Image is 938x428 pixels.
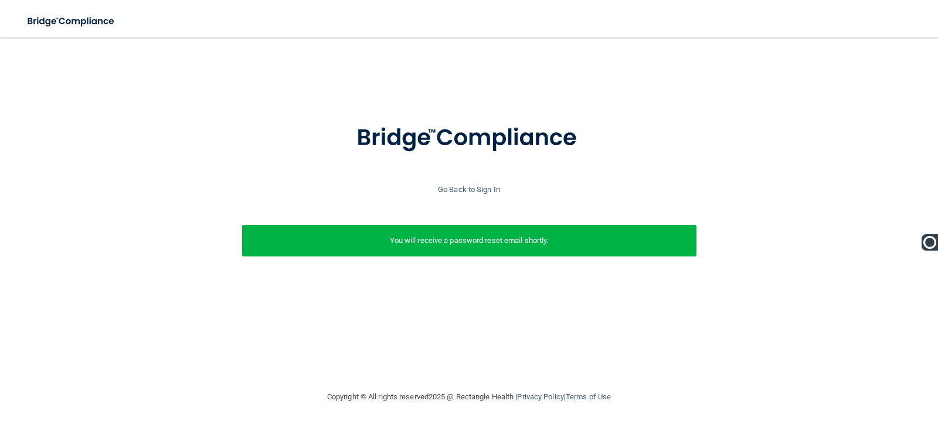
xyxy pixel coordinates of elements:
[922,234,938,251] img: Ooma Logo
[517,392,563,401] a: Privacy Policy
[251,234,688,248] p: You will receive a password reset email shortly.
[438,185,500,194] a: Go Back to Sign In
[18,9,125,33] img: bridge_compliance_login_screen.278c3ca4.svg
[255,378,683,416] div: Copyright © All rights reserved 2025 @ Rectangle Health | |
[566,392,611,401] a: Terms of Use
[332,108,606,169] img: bridge_compliance_login_screen.278c3ca4.svg
[735,350,924,397] iframe: Drift Widget Chat Controller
